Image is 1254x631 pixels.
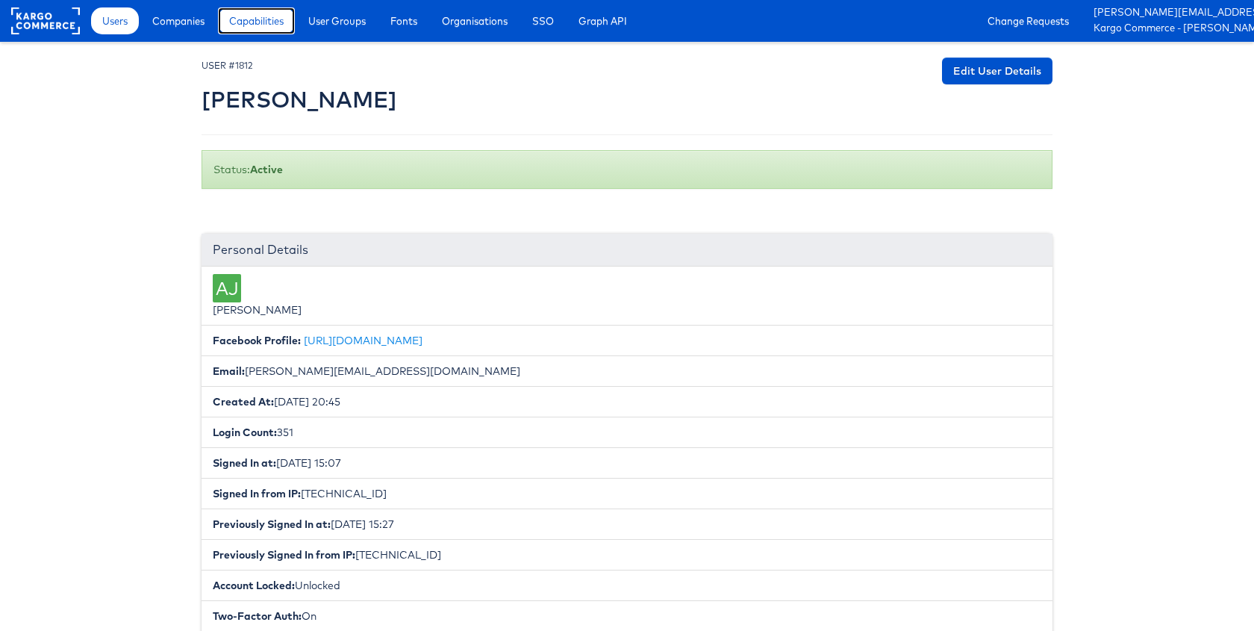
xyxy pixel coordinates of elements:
b: Email: [213,364,245,378]
li: [PERSON_NAME][EMAIL_ADDRESS][DOMAIN_NAME] [202,355,1052,387]
li: 351 [202,417,1052,448]
a: Users [91,7,139,34]
b: Signed In at: [213,456,276,470]
b: Two-Factor Auth: [213,609,302,623]
b: Previously Signed In at: [213,517,331,531]
a: SSO [521,7,565,34]
li: [DATE] 20:45 [202,386,1052,417]
span: Users [102,13,128,28]
a: Change Requests [976,7,1080,34]
h2: [PERSON_NAME] [202,87,397,112]
li: [TECHNICAL_ID] [202,539,1052,571]
a: [URL][DOMAIN_NAME] [304,334,422,347]
span: Graph API [578,13,627,28]
li: [PERSON_NAME] [202,267,1052,326]
div: AJ [213,274,241,302]
a: Capabilities [218,7,295,34]
b: Facebook Profile: [213,334,301,347]
div: Status: [202,150,1052,189]
span: Organisations [442,13,508,28]
span: Companies [152,13,205,28]
b: Login Count: [213,426,277,439]
li: [TECHNICAL_ID] [202,478,1052,509]
div: Personal Details [202,234,1052,267]
b: Created At: [213,395,274,408]
li: Unlocked [202,570,1052,601]
b: Account Locked: [213,579,295,592]
b: Signed In from IP: [213,487,301,500]
a: Kargo Commerce - [PERSON_NAME] [1094,21,1243,37]
span: SSO [532,13,554,28]
small: USER #1812 [202,60,253,71]
b: Previously Signed In from IP: [213,548,355,562]
span: User Groups [308,13,366,28]
li: [DATE] 15:07 [202,447,1052,479]
span: Fonts [390,13,417,28]
a: [PERSON_NAME][EMAIL_ADDRESS][DOMAIN_NAME] [1094,5,1243,21]
li: [DATE] 15:27 [202,509,1052,540]
a: Companies [141,7,216,34]
b: Active [250,163,283,176]
span: Capabilities [229,13,284,28]
a: Graph API [567,7,638,34]
a: Fonts [379,7,428,34]
a: User Groups [297,7,377,34]
a: Edit User Details [942,57,1052,84]
a: Organisations [431,7,519,34]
